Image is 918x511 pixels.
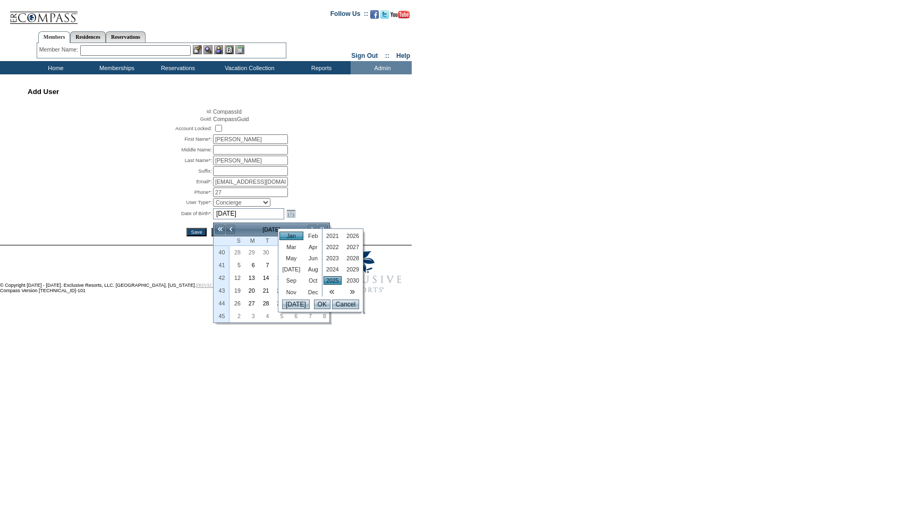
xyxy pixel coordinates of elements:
[273,236,287,246] th: Wednesday
[305,265,321,274] a: Aug
[229,246,244,259] td: Sunday, September 28, 2025
[286,310,301,322] td: Thursday, November 06, 2025
[346,287,359,296] a: >>
[305,232,321,240] a: Feb
[301,310,315,322] td: Friday, November 07, 2025
[193,45,202,54] img: b_edit.gif
[287,310,300,322] a: 6
[258,271,273,284] td: Tuesday, October 14, 2025
[305,243,321,251] a: Apr
[390,11,410,19] img: Subscribe to our YouTube Channel
[28,108,212,115] td: Id:
[196,283,235,288] a: PRIVACY POLICY
[214,259,229,271] th: 41
[314,300,330,309] input: OK
[273,259,287,271] td: Wednesday, October 08, 2025
[259,285,272,296] a: 21
[244,310,258,322] td: Monday, November 03, 2025
[39,45,80,54] div: Member Name:
[230,310,243,322] a: 2
[380,13,389,20] a: Follow us on Twitter
[28,88,59,96] span: Add User
[146,61,207,74] td: Reservations
[70,31,106,42] a: Residences
[344,254,362,262] a: 2028
[307,224,318,235] a: >
[258,310,273,322] td: Tuesday, November 04, 2025
[186,228,206,236] input: Save
[273,297,286,309] a: 29
[225,224,236,235] a: <
[258,236,273,246] th: Tuesday
[273,310,287,322] td: Wednesday, November 05, 2025
[315,310,329,322] td: Saturday, November 08, 2025
[305,288,321,296] a: Dec
[214,45,223,54] img: Impersonate
[259,246,272,258] a: 30
[214,246,229,259] th: 40
[106,31,146,42] a: Reservations
[230,246,243,258] a: 28
[225,45,234,54] img: Reservations
[396,52,410,59] a: Help
[273,259,286,271] a: 8
[214,310,229,322] th: 45
[259,272,272,284] a: 14
[230,285,243,296] a: 19
[244,271,258,284] td: Monday, October 13, 2025
[28,198,212,207] td: User Type*:
[385,52,389,59] span: ::
[282,300,310,309] input: [DATE]
[244,284,258,297] td: Monday, October 20, 2025
[214,297,229,310] th: 44
[258,297,273,310] td: Tuesday, October 28, 2025
[38,31,71,43] a: Members
[258,246,273,259] td: Tuesday, September 30, 2025
[344,276,362,285] a: 2030
[28,134,212,144] td: First Name*:
[273,271,287,284] td: Wednesday, October 15, 2025
[28,177,212,186] td: Email*:
[28,116,212,122] td: Guid:
[28,208,212,219] td: Date of Birth*:
[305,254,321,262] a: Jun
[24,61,85,74] td: Home
[273,246,287,259] td: Wednesday, October 01, 2025
[203,45,212,54] img: View
[324,265,342,274] a: 2024
[244,297,258,309] a: 27
[244,259,258,271] a: 6
[273,272,286,284] a: 15
[28,188,212,197] td: Phone*:
[380,10,389,19] img: Follow us on Twitter
[236,224,307,235] td: [DATE]
[330,9,368,22] td: Follow Us ::
[258,284,273,297] td: Tuesday, October 21, 2025
[244,310,258,322] a: 3
[215,224,225,235] a: <<
[213,116,249,122] span: CompassGuid
[28,123,212,133] td: Account Locked:
[244,246,258,258] a: 29
[370,13,379,20] a: Become our fan on Facebook
[244,272,258,284] a: 13
[351,52,378,59] a: Sign Out
[344,265,362,274] a: 2029
[213,108,242,115] span: CompassId
[279,254,303,262] a: May
[279,288,303,296] a: Nov
[318,224,328,235] a: >>
[273,285,286,296] a: 22
[273,310,286,322] a: 5
[259,259,272,271] a: 7
[273,246,286,258] a: 1
[28,156,212,165] td: Last Name*:
[316,310,329,322] a: 8
[390,13,410,20] a: Subscribe to our YouTube Channel
[235,45,244,54] img: b_calculator.gif
[279,265,303,274] a: [DATE]
[324,232,342,240] a: 2021
[229,284,244,297] td: Sunday, October 19, 2025
[211,228,235,236] input: Cancel
[244,236,258,246] th: Monday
